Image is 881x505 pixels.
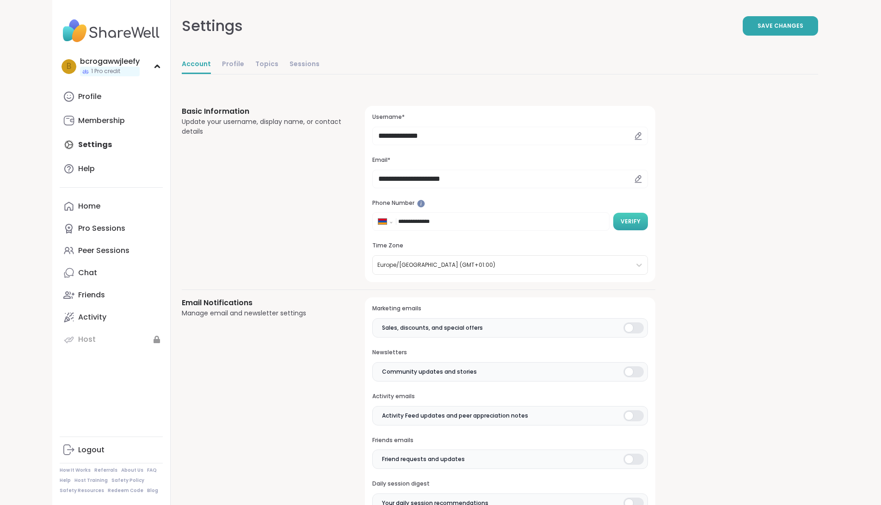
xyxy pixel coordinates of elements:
div: Host [78,334,96,345]
div: Activity [78,312,106,322]
h3: Marketing emails [372,305,647,313]
a: Membership [60,110,163,132]
a: Sessions [290,55,320,74]
a: Pro Sessions [60,217,163,240]
div: Home [78,201,100,211]
h3: Email* [372,156,647,164]
a: Safety Policy [111,477,144,484]
h3: Basic Information [182,106,343,117]
div: Profile [78,92,101,102]
a: Profile [60,86,163,108]
a: Help [60,158,163,180]
a: Logout [60,439,163,461]
h3: Username* [372,113,647,121]
h3: Time Zone [372,242,647,250]
div: bcrogawwjleefy [80,56,140,67]
h3: Email Notifications [182,297,343,308]
div: Logout [78,445,105,455]
h3: Activity emails [372,393,647,400]
a: Home [60,195,163,217]
a: Help [60,477,71,484]
span: 1 Pro credit [91,68,120,75]
span: Friend requests and updates [382,455,465,463]
div: Friends [78,290,105,300]
a: Peer Sessions [60,240,163,262]
span: Save Changes [758,22,803,30]
a: Chat [60,262,163,284]
div: Pro Sessions [78,223,125,234]
a: Topics [255,55,278,74]
span: Verify [621,217,641,226]
a: Redeem Code [108,487,143,494]
a: FAQ [147,467,157,474]
a: Profile [222,55,244,74]
iframe: Spotlight [417,200,425,208]
a: Safety Resources [60,487,104,494]
span: b [67,61,71,73]
div: Settings [182,15,243,37]
button: Save Changes [743,16,818,36]
div: Chat [78,268,97,278]
span: Activity Feed updates and peer appreciation notes [382,412,528,420]
a: Blog [147,487,158,494]
div: Update your username, display name, or contact details [182,117,343,136]
a: Activity [60,306,163,328]
h3: Phone Number [372,199,647,207]
a: Host [60,328,163,351]
div: Membership [78,116,125,126]
h3: Daily session digest [372,480,647,488]
a: Account [182,55,211,74]
img: ShareWell Nav Logo [60,15,163,47]
a: About Us [121,467,143,474]
div: Manage email and newsletter settings [182,308,343,318]
a: Host Training [74,477,108,484]
div: Peer Sessions [78,246,129,256]
div: Help [78,164,95,174]
button: Verify [613,213,648,230]
span: Sales, discounts, and special offers [382,324,483,332]
h3: Friends emails [372,437,647,444]
a: Friends [60,284,163,306]
h3: Newsletters [372,349,647,357]
a: How It Works [60,467,91,474]
a: Referrals [94,467,117,474]
span: Community updates and stories [382,368,477,376]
